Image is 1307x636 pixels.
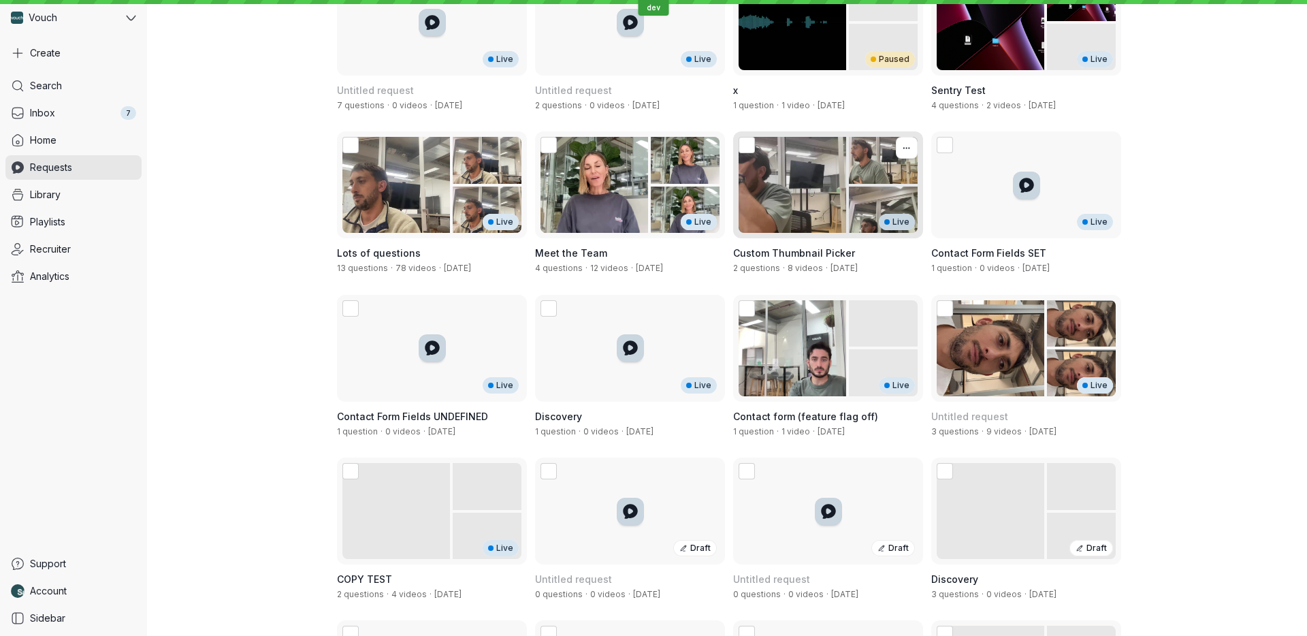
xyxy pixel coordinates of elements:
[337,263,388,273] span: 13 questions
[625,100,632,111] span: ·
[583,263,590,274] span: ·
[427,589,434,600] span: ·
[931,589,979,599] span: 3 questions
[626,426,653,436] span: Created by Nathan Weinstock
[30,215,65,229] span: Playlists
[5,606,142,631] a: Sidebar
[337,573,392,585] span: COPY TEST
[11,584,25,598] img: Nathan Weinstock avatar
[733,84,738,96] span: x
[830,263,858,273] span: Created by Shez Katrak
[972,263,980,274] span: ·
[931,573,978,585] span: Discovery
[931,263,972,273] span: 1 question
[120,106,136,120] div: 7
[391,589,427,599] span: 4 videos
[30,557,66,571] span: Support
[385,100,392,111] span: ·
[396,263,436,273] span: 78 videos
[896,137,918,159] button: More actions
[590,263,628,273] span: 12 videos
[774,100,781,111] span: ·
[931,84,986,96] span: Sentry Test
[576,426,583,437] span: ·
[788,263,823,273] span: 8 videos
[337,84,414,96] span: Untitled request
[30,79,62,93] span: Search
[5,74,142,98] a: Search
[733,100,774,110] span: 1 question
[421,426,428,437] span: ·
[5,182,142,207] a: Library
[535,573,612,585] span: Untitled request
[931,247,1046,259] span: Contact Form Fields SET
[5,264,142,289] a: Analytics
[774,426,781,437] span: ·
[986,426,1022,436] span: 9 videos
[931,411,1008,422] span: Untitled request
[582,100,590,111] span: ·
[29,11,57,25] span: Vouch
[5,5,123,30] div: Vouch
[30,584,67,598] span: Account
[535,247,607,259] span: Meet the Team
[5,101,142,125] a: Inbox7
[427,100,435,111] span: ·
[384,589,391,600] span: ·
[5,5,142,30] button: Vouch avatarVouch
[583,589,590,600] span: ·
[30,133,57,147] span: Home
[337,247,421,259] span: Lots of questions
[931,426,979,436] span: 3 questions
[781,100,810,110] span: 1 video
[788,589,824,599] span: 0 videos
[30,46,61,60] span: Create
[1021,100,1029,111] span: ·
[30,270,69,283] span: Analytics
[337,589,384,599] span: 2 questions
[30,188,61,202] span: Library
[1029,589,1056,599] span: Created by Nathan Weinstock
[434,589,462,599] span: Created by Nathan Weinstock
[824,589,831,600] span: ·
[979,426,986,437] span: ·
[1015,263,1022,274] span: ·
[435,100,462,110] span: Created by Ben
[337,100,385,110] span: 7 questions
[535,100,582,110] span: 2 questions
[810,100,818,111] span: ·
[1022,426,1029,437] span: ·
[733,411,878,422] span: Contact form (feature flag off)
[818,426,845,436] span: Created by Nathan Weinstock
[385,426,421,436] span: 0 videos
[392,100,427,110] span: 0 videos
[30,106,55,120] span: Inbox
[535,411,582,422] span: Discovery
[810,426,818,437] span: ·
[619,426,626,437] span: ·
[11,12,23,24] img: Vouch avatar
[5,210,142,234] a: Playlists
[590,100,625,110] span: 0 videos
[535,263,583,273] span: 4 questions
[5,41,142,65] button: Create
[733,426,774,436] span: 1 question
[628,263,636,274] span: ·
[1022,589,1029,600] span: ·
[1029,426,1056,436] span: Created by Daniel Shein
[590,589,626,599] span: 0 videos
[30,611,65,625] span: Sidebar
[337,411,488,422] span: Contact Form Fields UNDEFINED
[535,426,576,436] span: 1 question
[337,426,378,436] span: 1 question
[5,155,142,180] a: Requests
[1029,100,1056,110] span: Created by Nathan Weinstock
[781,589,788,600] span: ·
[30,242,71,256] span: Recruiter
[388,263,396,274] span: ·
[1022,263,1050,273] span: Created by Nathan Weinstock
[5,579,142,603] a: Nathan Weinstock avatarAccount
[5,128,142,153] a: Home
[831,589,858,599] span: Created by Nathan Weinstock
[583,426,619,436] span: 0 videos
